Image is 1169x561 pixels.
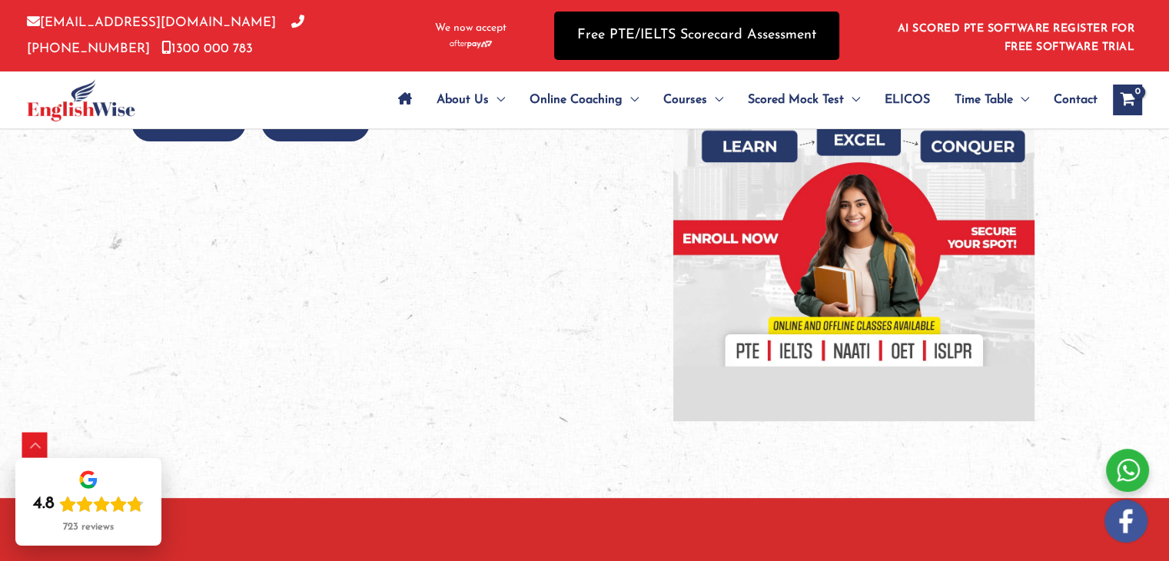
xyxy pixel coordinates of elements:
[437,73,489,127] span: About Us
[623,73,639,127] span: Menu Toggle
[872,73,942,127] a: ELICOS
[33,493,55,515] div: 4.8
[1041,73,1098,127] a: Contact
[707,73,723,127] span: Menu Toggle
[450,40,492,48] img: Afterpay-Logo
[386,73,1098,127] nav: Site Navigation: Main Menu
[1104,500,1147,543] img: white-facebook.png
[554,12,839,60] a: Free PTE/IELTS Scorecard Assessment
[424,73,517,127] a: About UsMenu Toggle
[663,73,707,127] span: Courses
[651,73,736,127] a: CoursesMenu Toggle
[748,73,844,127] span: Scored Mock Test
[736,73,872,127] a: Scored Mock TestMenu Toggle
[27,16,276,29] a: [EMAIL_ADDRESS][DOMAIN_NAME]
[435,21,506,36] span: We now accept
[530,73,623,127] span: Online Coaching
[673,60,1034,421] img: banner-new-img
[888,11,1142,61] aside: Header Widget 1
[131,115,246,130] a: Call Now
[161,42,253,55] a: 1300 000 783
[27,16,304,55] a: [PHONE_NUMBER]
[517,73,651,127] a: Online CoachingMenu Toggle
[942,73,1041,127] a: Time TableMenu Toggle
[1013,73,1029,127] span: Menu Toggle
[33,493,144,515] div: Rating: 4.8 out of 5
[261,115,370,130] a: Register
[1113,85,1142,115] a: View Shopping Cart, empty
[898,23,1135,53] a: AI SCORED PTE SOFTWARE REGISTER FOR FREE SOFTWARE TRIAL
[27,79,135,121] img: cropped-ew-logo
[885,73,930,127] span: ELICOS
[489,73,505,127] span: Menu Toggle
[955,73,1013,127] span: Time Table
[1054,73,1098,127] span: Contact
[844,73,860,127] span: Menu Toggle
[63,521,114,533] div: 723 reviews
